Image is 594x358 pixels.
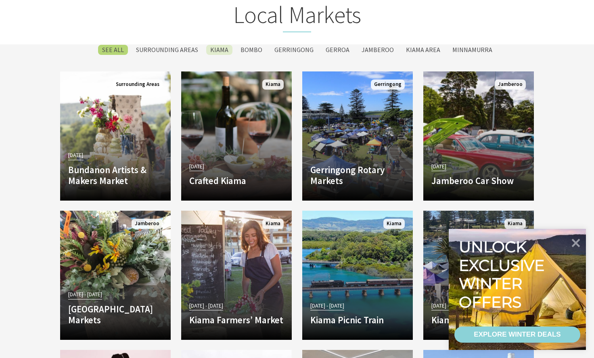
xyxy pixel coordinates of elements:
h4: Gerringong Rotary Markets [310,164,405,186]
a: [DATE] - [DATE] [GEOGRAPHIC_DATA] Markets Jamberoo [60,211,171,340]
span: Kiama [383,219,405,229]
span: [DATE] - [DATE] [189,301,223,310]
h4: [GEOGRAPHIC_DATA] Markets [68,304,163,326]
span: [DATE] [431,162,446,171]
div: Unlock exclusive winter offers [459,238,548,311]
label: Kiama Area [402,45,444,55]
label: Gerroa [322,45,353,55]
a: [DATE] - [DATE] Kiama Farmers’ Market Kiama [181,211,292,340]
span: Kiama [504,219,526,229]
span: Jamberoo [132,219,163,229]
span: Gerringong [371,80,405,90]
a: EXPLORE WINTER DEALS [454,327,580,343]
label: Jamberoo [358,45,398,55]
label: Surrounding Areas [132,45,202,55]
h4: Bundanon Artists & Makers Market [68,164,163,186]
a: [DATE] Crafted Kiama Kiama [181,71,292,201]
span: Kiama [262,219,284,229]
a: Gerringong Rotary Markets Gerringong [302,71,413,201]
h4: Jamberoo Car Show [431,175,526,186]
label: Minnamurra [448,45,496,55]
a: [DATE] - [DATE] Kiama Picnic Train Kiama [302,211,413,340]
label: SEE All [98,45,128,55]
h4: Kiama Picnic Train [310,314,405,326]
h4: Kiama Farmers’ Market [189,314,284,326]
span: Kiama [262,80,284,90]
span: Jamberoo [495,80,526,90]
h4: Kiama Seaside Markets [431,314,526,326]
a: [DATE] Jamberoo Car Show Jamberoo [423,71,534,201]
a: [DATE] Bundanon Artists & Makers Market Surrounding Areas [60,71,171,201]
div: EXPLORE WINTER DEALS [474,327,561,343]
span: [DATE] [189,162,204,171]
label: Gerringong [270,45,318,55]
span: [DATE] - [DATE] [68,290,102,299]
span: Surrounding Areas [113,80,163,90]
h4: Crafted Kiama [189,175,284,186]
a: [DATE] - [DATE] Kiama Seaside Markets Kiama [423,211,534,340]
span: [DATE] - [DATE] [431,301,465,310]
label: Kiama [206,45,232,55]
span: [DATE] - [DATE] [310,301,344,310]
h2: Local Markets [58,1,536,32]
span: [DATE] [68,151,83,160]
label: Bombo [236,45,266,55]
